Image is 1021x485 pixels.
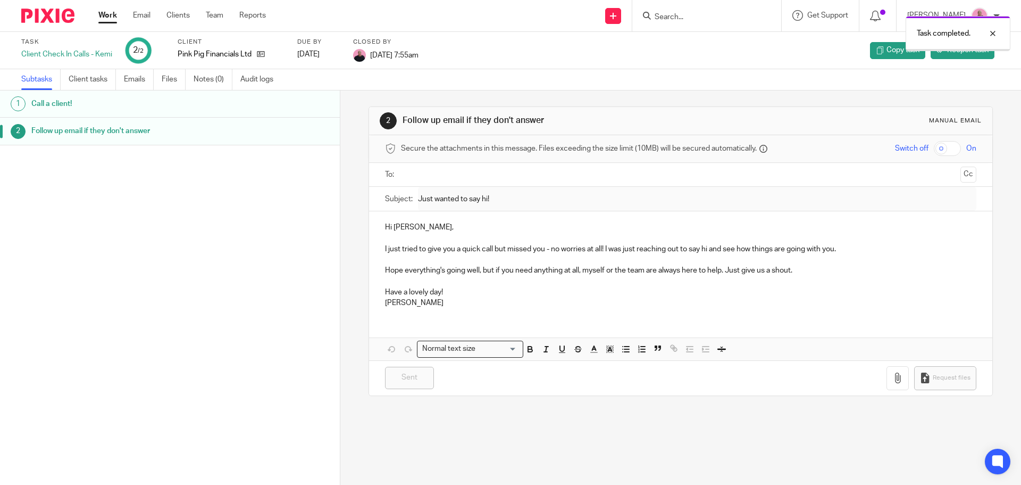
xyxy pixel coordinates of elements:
label: Task [21,38,112,46]
a: Work [98,10,117,21]
input: Sent [385,367,434,390]
a: Subtasks [21,69,61,90]
a: Files [162,69,186,90]
div: 2 [133,44,144,56]
img: Pixie [21,9,74,23]
p: Have a lovely day! [385,287,976,298]
div: [DATE] [297,49,340,60]
div: Search for option [417,341,523,357]
a: Team [206,10,223,21]
span: Switch off [895,143,928,154]
p: I just tried to give you a quick call but missed you - no worries at all! I was just reaching out... [385,244,976,254]
div: 2 [11,124,26,139]
label: Client [178,38,284,46]
h1: Follow up email if they don't answer [31,123,230,139]
a: Audit logs [240,69,281,90]
img: Bio%20-%20Kemi%20.png [971,7,988,24]
label: Closed by [353,38,419,46]
a: Email [133,10,150,21]
div: 2 [380,112,397,129]
h1: Follow up email if they don't answer [403,115,704,126]
div: Manual email [929,117,982,125]
a: Reports [239,10,266,21]
a: Client tasks [69,69,116,90]
a: Emails [124,69,154,90]
p: Hope everything's going well, but if you need anything at all, myself or the team are always here... [385,265,976,276]
span: Normal text size [420,343,478,355]
button: Cc [960,167,976,183]
span: On [966,143,976,154]
label: To: [385,169,397,180]
p: Hi [PERSON_NAME], [385,222,976,233]
span: [DATE] 7:55am [370,51,419,59]
img: Bio%20-%20Kemi%20.png [353,49,366,62]
a: Clients [166,10,190,21]
a: Notes (0) [194,69,232,90]
div: 1 [11,96,26,111]
p: [PERSON_NAME] [385,298,976,308]
p: Task completed. [917,28,970,39]
label: Due by [297,38,340,46]
input: Search for option [479,343,517,355]
p: Pink Pig Financials Ltd [178,49,252,60]
div: Client Check In Calls - Kemi [21,49,112,60]
span: Request files [933,374,970,382]
h1: Call a client! [31,96,230,112]
small: /2 [138,48,144,54]
button: Request files [914,366,976,390]
label: Subject: [385,194,413,204]
span: Secure the attachments in this message. Files exceeding the size limit (10MB) will be secured aut... [401,143,757,154]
